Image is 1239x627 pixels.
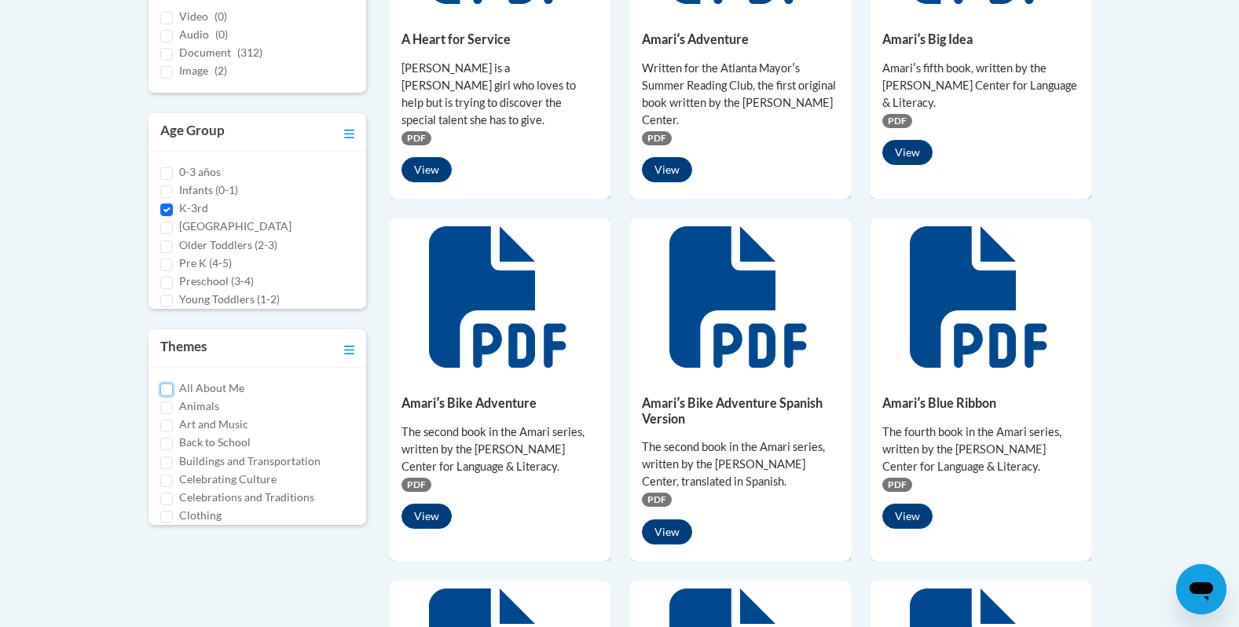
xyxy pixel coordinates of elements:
[642,31,839,46] h5: Amariʹs Adventure
[179,379,244,397] label: All About Me
[401,157,452,182] button: View
[1176,564,1226,614] iframe: Button to launch messaging window
[160,337,207,359] h3: Themes
[882,114,912,128] span: PDF
[882,60,1080,112] div: Amariʹs fifth book, written by the [PERSON_NAME] Center for Language & Literacy.
[179,398,219,415] label: Animals
[882,478,912,492] span: PDF
[642,60,839,129] div: Written for the Atlanta Mayorʹs Summer Reading Club, the first original book written by the [PERS...
[401,395,599,410] h5: Amariʹs Bike Adventure
[179,416,248,433] label: Art and Music
[642,395,839,426] h5: Amariʹs Bike Adventure Spanish Version
[882,395,1080,410] h5: Amariʹs Blue Ribbon
[179,46,231,59] span: Document
[179,291,280,308] label: Young Toddlers (1-2)
[882,140,933,165] button: View
[179,453,321,470] label: Buildings and Transportation
[179,181,238,199] label: Infants (0-1)
[401,478,431,492] span: PDF
[179,236,277,254] label: Older Toddlers (2-3)
[401,504,452,529] button: View
[179,273,254,290] label: Preschool (3-4)
[642,493,672,507] span: PDF
[401,423,599,475] div: The second book in the Amari series, written by the [PERSON_NAME] Center for Language & Literacy.
[179,255,232,272] label: Pre K (4-5)
[179,163,221,181] label: 0-3 años
[642,131,672,145] span: PDF
[179,218,291,235] label: [GEOGRAPHIC_DATA]
[179,507,222,524] label: Clothing
[214,64,227,77] span: (2)
[237,46,262,59] span: (312)
[214,9,227,23] span: (0)
[179,9,208,23] span: Video
[179,434,251,451] label: Back to School
[882,423,1080,475] div: The fourth book in the Amari series, written by the [PERSON_NAME] Center for Language & Literacy.
[642,157,692,182] button: View
[179,200,208,217] label: K-3rd
[642,519,692,544] button: View
[882,31,1080,46] h5: Amariʹs Big Idea
[179,471,277,488] label: Celebrating Culture
[215,27,228,41] span: (0)
[160,121,225,143] h3: Age Group
[179,489,314,506] label: Celebrations and Traditions
[344,121,354,143] a: Toggle collapse
[882,504,933,529] button: View
[344,337,354,359] a: Toggle collapse
[179,64,208,77] span: Image
[401,60,599,129] div: [PERSON_NAME] is a [PERSON_NAME] girl who loves to help but is trying to discover the special tal...
[642,438,839,490] div: The second book in the Amari series, written by the [PERSON_NAME] Center, translated in Spanish.
[179,27,209,41] span: Audio
[401,131,431,145] span: PDF
[401,31,599,46] h5: A Heart for Service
